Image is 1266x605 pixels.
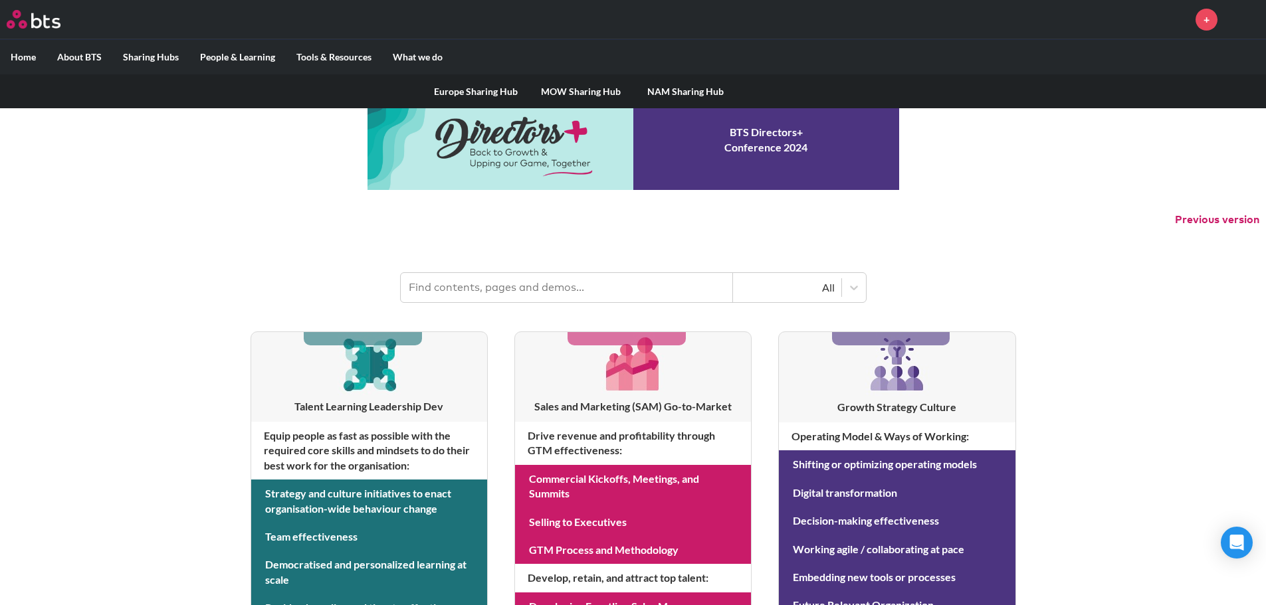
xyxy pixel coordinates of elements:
div: Open Intercom Messenger [1221,527,1253,559]
div: All [740,280,835,295]
label: Sharing Hubs [112,40,189,74]
input: Find contents, pages and demos... [401,273,733,302]
h3: Sales and Marketing (SAM) Go-to-Market [515,399,751,414]
label: People & Learning [189,40,286,74]
label: Tools & Resources [286,40,382,74]
img: BTS Logo [7,10,60,29]
button: Previous version [1175,213,1259,227]
h4: Operating Model & Ways of Working : [779,422,1015,450]
a: Conference 2024 [368,90,899,190]
label: What we do [382,40,453,74]
h4: Develop, retain, and attract top talent : [515,564,751,592]
a: Go home [7,10,85,29]
img: [object Object] [338,332,401,395]
h4: Drive revenue and profitability through GTM effectiveness : [515,422,751,465]
h3: Growth Strategy Culture [779,400,1015,414]
img: [object Object] [601,332,665,395]
a: Profile [1227,3,1259,35]
label: About BTS [47,40,112,74]
h4: Equip people as fast as possible with the required core skills and mindsets to do their best work... [251,422,487,479]
a: + [1196,9,1217,31]
img: [object Object] [865,332,929,396]
img: Aidan Crockett [1227,3,1259,35]
h3: Talent Learning Leadership Dev [251,399,487,414]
